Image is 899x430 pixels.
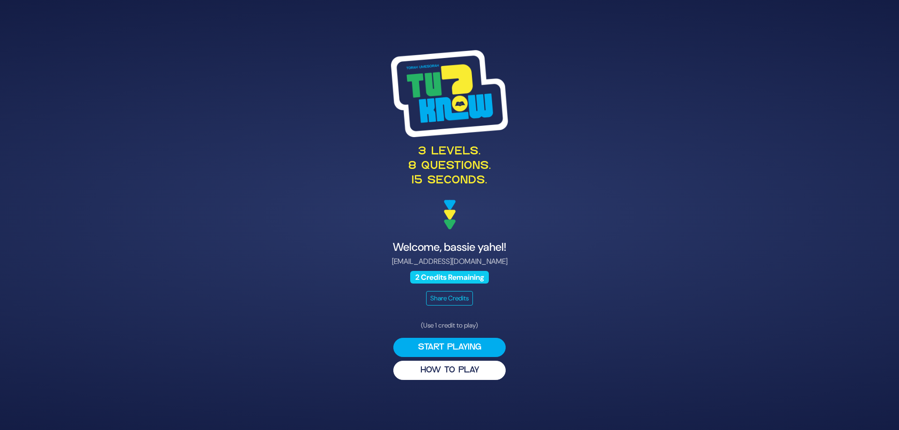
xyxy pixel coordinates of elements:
img: Tournament Logo [391,50,508,137]
button: Start Playing [393,338,506,357]
span: 2 Credits Remaining [410,271,489,284]
button: HOW TO PLAY [393,361,506,380]
p: 3 levels. 8 questions. 15 seconds. [221,145,678,189]
p: [EMAIL_ADDRESS][DOMAIN_NAME] [221,256,678,267]
img: decoration arrows [444,200,456,230]
p: (Use 1 credit to play) [393,321,506,330]
button: Share Credits [426,291,473,306]
h4: Welcome, bassie yahel! [221,241,678,254]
